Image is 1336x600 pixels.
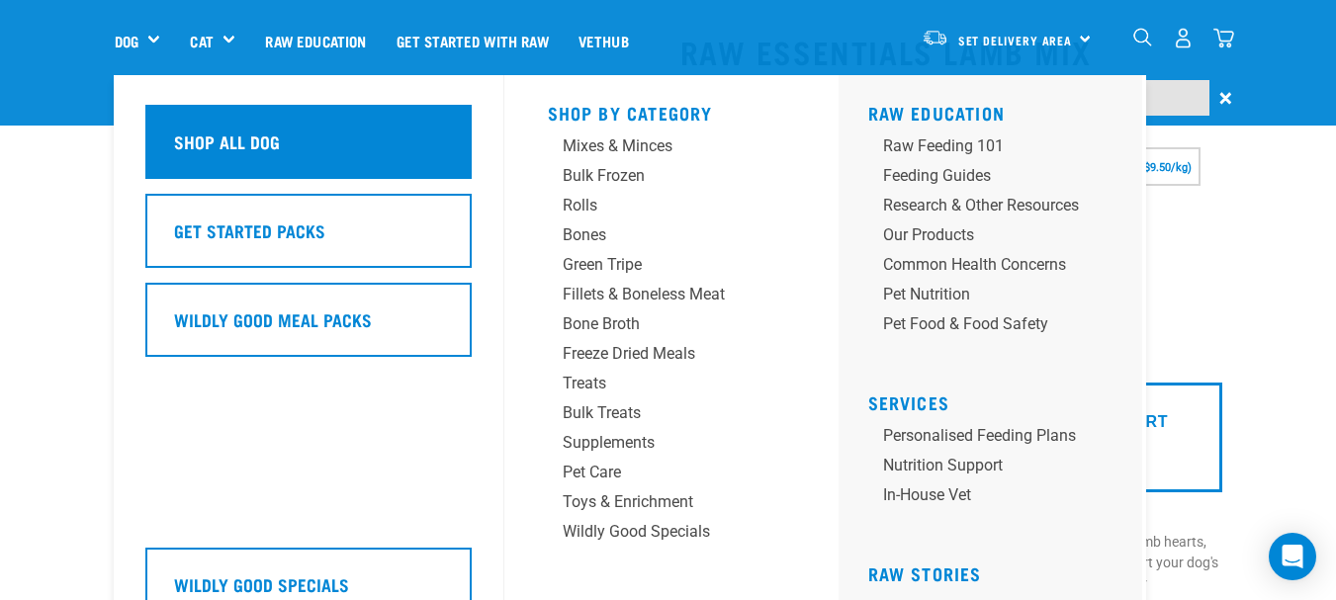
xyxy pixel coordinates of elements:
[883,253,1079,277] div: Common Health Concerns
[868,312,1126,342] a: Pet Food & Food Safety
[563,520,748,544] div: Wildly Good Specials
[145,283,472,372] a: Wildly Good Meal Packs
[883,223,1079,247] div: Our Products
[548,431,795,461] a: Supplements
[868,108,1006,118] a: Raw Education
[548,312,795,342] a: Bone Broth
[868,392,1126,408] h5: Services
[548,103,795,119] h5: Shop By Category
[1140,161,1192,174] span: ($9.50/kg)
[563,134,748,158] div: Mixes & Minces
[1213,28,1234,48] img: home-icon@2x.png
[115,30,138,52] a: Dog
[548,372,795,401] a: Treats
[883,134,1079,158] div: Raw Feeding 101
[250,1,381,80] a: Raw Education
[563,431,748,455] div: Supplements
[548,401,795,431] a: Bulk Treats
[563,461,748,484] div: Pet Care
[563,253,748,277] div: Green Tripe
[190,30,213,52] a: Cat
[548,223,795,253] a: Bones
[548,490,795,520] a: Toys & Enrichment
[548,194,795,223] a: Rolls
[563,342,748,366] div: Freeze Dried Meals
[564,1,644,80] a: Vethub
[563,372,748,395] div: Treats
[868,483,1126,513] a: In-house vet
[868,194,1126,223] a: Research & Other Resources
[868,283,1126,312] a: Pet Nutrition
[868,164,1126,194] a: Feeding Guides
[1219,80,1232,116] span: ×
[563,164,748,188] div: Bulk Frozen
[1269,533,1316,580] div: Open Intercom Messenger
[548,283,795,312] a: Fillets & Boneless Meat
[563,283,748,306] div: Fillets & Boneless Meat
[883,194,1079,217] div: Research & Other Resources
[382,1,564,80] a: Get started with Raw
[868,253,1126,283] a: Common Health Concerns
[548,164,795,194] a: Bulk Frozen
[958,37,1073,43] span: Set Delivery Area
[868,568,982,578] a: Raw Stories
[548,520,795,550] a: Wildly Good Specials
[145,194,472,283] a: Get Started Packs
[174,306,372,332] h5: Wildly Good Meal Packs
[868,223,1126,253] a: Our Products
[868,134,1126,164] a: Raw Feeding 101
[563,490,748,514] div: Toys & Enrichment
[883,164,1079,188] div: Feeding Guides
[174,571,349,597] h5: Wildly Good Specials
[868,424,1126,454] a: Personalised Feeding Plans
[883,312,1079,336] div: Pet Food & Food Safety
[563,194,748,217] div: Rolls
[145,105,472,194] a: Shop All Dog
[548,134,795,164] a: Mixes & Minces
[563,401,748,425] div: Bulk Treats
[548,253,795,283] a: Green Tripe
[174,129,280,154] h5: Shop All Dog
[548,461,795,490] a: Pet Care
[1133,28,1152,46] img: home-icon-1@2x.png
[174,217,325,243] h5: Get Started Packs
[548,342,795,372] a: Freeze Dried Meals
[563,223,748,247] div: Bones
[563,312,748,336] div: Bone Broth
[1173,28,1194,48] img: user.png
[883,283,1079,306] div: Pet Nutrition
[922,29,948,46] img: van-moving.png
[868,454,1126,483] a: Nutrition Support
